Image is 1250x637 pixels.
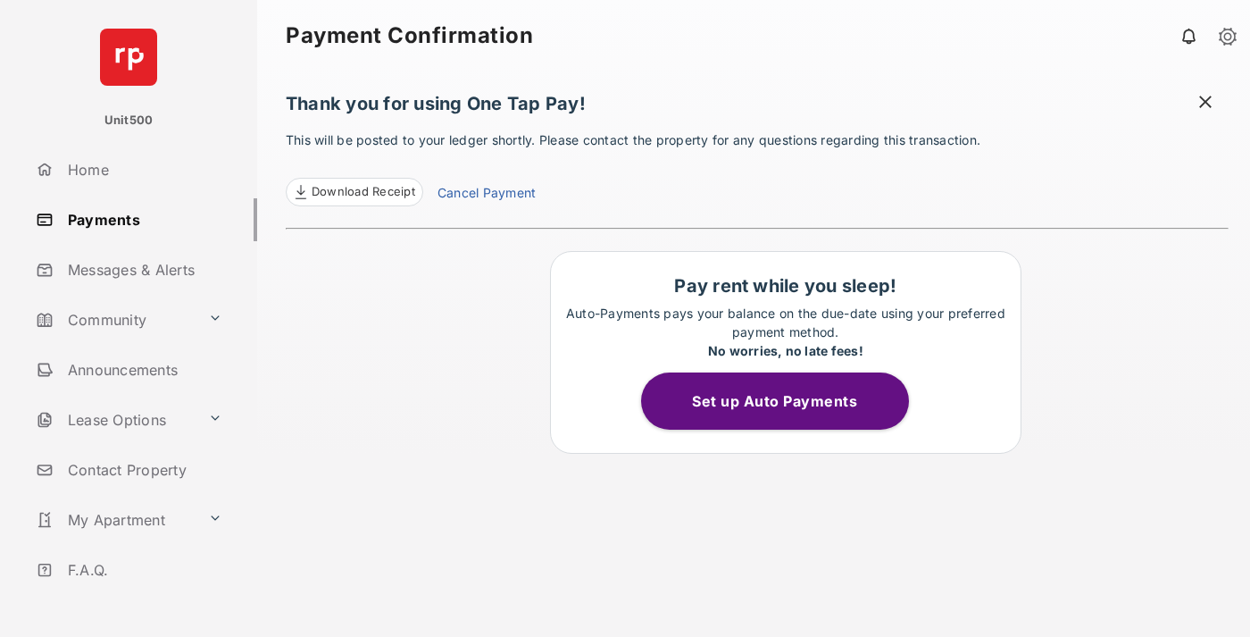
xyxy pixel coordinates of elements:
a: Community [29,298,201,341]
img: svg+xml;base64,PHN2ZyB4bWxucz0iaHR0cDovL3d3dy53My5vcmcvMjAwMC9zdmciIHdpZHRoPSI2NCIgaGVpZ2h0PSI2NC... [100,29,157,86]
div: No worries, no late fees! [560,341,1012,360]
a: Set up Auto Payments [641,392,930,410]
h1: Pay rent while you sleep! [560,275,1012,297]
p: Auto-Payments pays your balance on the due-date using your preferred payment method. [560,304,1012,360]
a: Messages & Alerts [29,248,257,291]
a: Home [29,148,257,191]
a: My Apartment [29,499,201,541]
p: Unit500 [104,112,154,130]
strong: Payment Confirmation [286,25,533,46]
a: Lease Options [29,398,201,441]
p: This will be posted to your ledger shortly. Please contact the property for any questions regardi... [286,130,1229,206]
a: Contact Property [29,448,257,491]
button: Set up Auto Payments [641,373,909,430]
a: F.A.Q. [29,549,257,591]
a: Payments [29,198,257,241]
a: Download Receipt [286,178,423,206]
a: Announcements [29,348,257,391]
span: Download Receipt [312,183,415,201]
h1: Thank you for using One Tap Pay! [286,93,1229,123]
a: Cancel Payment [437,183,536,206]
